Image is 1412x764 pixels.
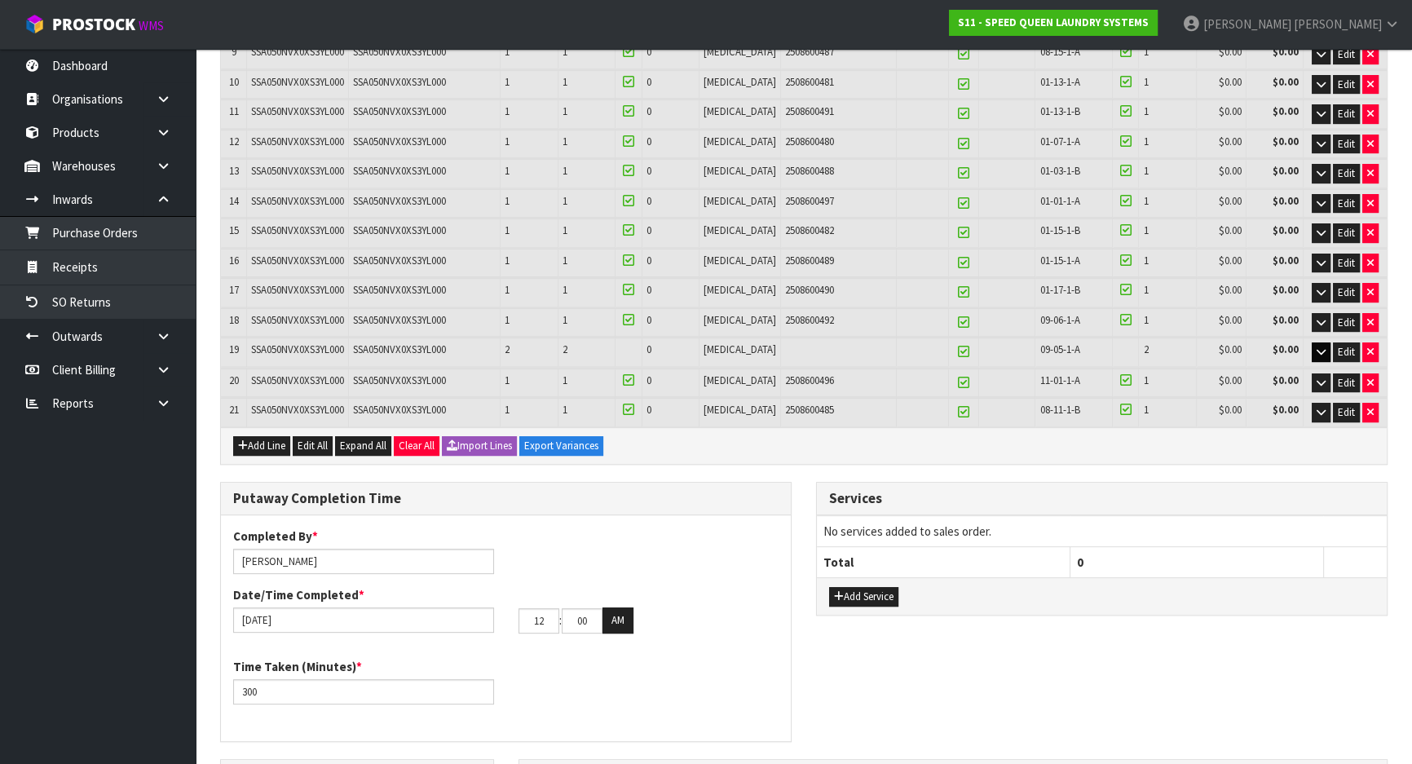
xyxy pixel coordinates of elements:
span: [MEDICAL_DATA] [704,75,776,89]
span: SSA050NVX0XS3YL000 [251,223,344,237]
input: HH [518,608,559,634]
span: 1 [1143,403,1148,417]
span: 01-13-1-B [1039,104,1079,118]
span: SSA050NVX0XS3YL000 [353,373,446,387]
button: Edit [1333,45,1360,64]
strong: $0.00 [1273,313,1299,327]
span: 2508600489 [785,254,834,267]
span: [MEDICAL_DATA] [704,135,776,148]
span: 12 [229,135,239,148]
span: ProStock [52,14,135,35]
span: Edit [1338,376,1355,390]
strong: $0.00 [1273,342,1299,356]
span: SSA050NVX0XS3YL000 [353,194,446,208]
button: Edit [1333,342,1360,362]
span: 01-13-1-A [1039,75,1079,89]
span: SSA050NVX0XS3YL000 [251,313,344,327]
span: 9 [232,45,236,59]
span: [MEDICAL_DATA] [704,283,776,297]
span: 15 [229,223,239,237]
button: AM [602,607,633,634]
span: Edit [1338,405,1355,419]
span: 0 [646,135,651,148]
span: 2508600488 [785,164,834,178]
span: Edit [1338,107,1355,121]
strong: $0.00 [1273,75,1299,89]
strong: $0.00 [1273,283,1299,297]
span: 0 [646,223,651,237]
span: 01-01-1-A [1039,194,1079,208]
span: 1 [505,283,510,297]
span: Edit [1338,285,1355,299]
span: 2508600491 [785,104,834,118]
span: 1 [1143,223,1148,237]
button: Edit All [293,436,333,456]
span: 1 [1143,194,1148,208]
span: 0 [646,254,651,267]
button: Expand All [335,436,391,456]
span: $0.00 [1219,75,1242,89]
button: Edit [1333,373,1360,393]
strong: $0.00 [1273,403,1299,417]
span: SSA050NVX0XS3YL000 [251,283,344,297]
span: 01-15-1-A [1039,254,1079,267]
span: 08-15-1-A [1039,45,1079,59]
span: 21 [229,403,239,417]
span: SSA050NVX0XS3YL000 [251,135,344,148]
strong: $0.00 [1273,254,1299,267]
span: SSA050NVX0XS3YL000 [251,254,344,267]
span: SSA050NVX0XS3YL000 [251,104,344,118]
button: Edit [1333,135,1360,154]
span: 10 [229,75,239,89]
a: S11 - SPEED QUEEN LAUNDRY SYSTEMS [949,10,1158,36]
span: [MEDICAL_DATA] [704,313,776,327]
span: SSA050NVX0XS3YL000 [251,342,344,356]
span: SSA050NVX0XS3YL000 [353,283,446,297]
span: [MEDICAL_DATA] [704,194,776,208]
span: 2 [505,342,510,356]
button: Edit [1333,254,1360,273]
span: 0 [646,313,651,327]
span: 2508600487 [785,45,834,59]
span: SSA050NVX0XS3YL000 [353,403,446,417]
span: 2508600482 [785,223,834,237]
span: [MEDICAL_DATA] [704,223,776,237]
span: $0.00 [1219,45,1242,59]
span: 0 [646,194,651,208]
span: 2508600485 [785,403,834,417]
span: [MEDICAL_DATA] [704,164,776,178]
span: SSA050NVX0XS3YL000 [251,403,344,417]
span: 0 [646,164,651,178]
span: 1 [505,313,510,327]
span: [MEDICAL_DATA] [704,104,776,118]
span: 0 [646,104,651,118]
span: 1 [505,373,510,387]
span: 1 [505,223,510,237]
span: 0 [646,403,651,417]
button: Edit [1333,223,1360,243]
span: $0.00 [1219,342,1242,356]
span: $0.00 [1219,313,1242,327]
span: Edit [1338,77,1355,91]
span: 2508600480 [785,135,834,148]
span: [PERSON_NAME] [1203,16,1291,32]
span: [MEDICAL_DATA] [704,342,776,356]
span: SSA050NVX0XS3YL000 [251,164,344,178]
span: 0 [1077,554,1083,570]
span: SSA050NVX0XS3YL000 [353,45,446,59]
span: $0.00 [1219,254,1242,267]
span: 13 [229,164,239,178]
span: 11 [229,104,239,118]
span: $0.00 [1219,135,1242,148]
span: SSA050NVX0XS3YL000 [353,313,446,327]
span: Edit [1338,47,1355,61]
span: 17 [229,283,239,297]
span: $0.00 [1219,164,1242,178]
span: SSA050NVX0XS3YL000 [251,75,344,89]
span: 1 [563,45,567,59]
label: Date/Time Completed [233,586,364,603]
button: Edit [1333,164,1360,183]
span: 1 [563,313,567,327]
span: 1 [563,194,567,208]
button: Add Service [829,587,898,607]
